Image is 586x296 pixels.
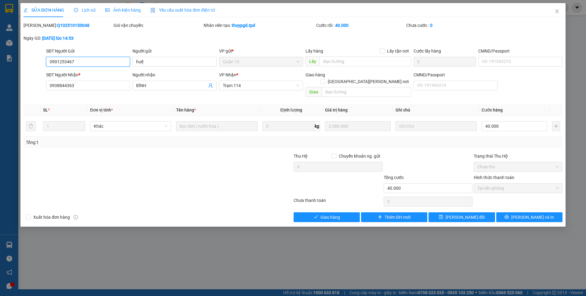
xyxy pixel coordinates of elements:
[320,57,411,66] input: Dọc đường
[325,78,411,85] span: [GEOGRAPHIC_DATA][PERSON_NAME] nơi
[325,121,391,131] input: 0
[114,22,202,29] div: Gói vận chuyển:
[219,48,303,54] div: VP gửi
[306,72,325,77] span: Giao hàng
[396,121,477,131] input: Ghi Chú
[552,121,560,131] button: plus
[474,175,514,180] label: Hình thức thanh toán
[414,71,497,78] div: CMND/Passport
[361,212,427,222] button: plusThêm ĐH mới
[150,8,215,13] span: Yêu cầu xuất hóa đơn điện tử
[223,81,299,90] span: Trạm 114
[406,22,495,29] div: Chưa cước :
[474,153,562,159] div: Trạng thái Thu Hộ
[176,121,257,131] input: VD: Bàn, Ghế
[505,215,509,220] span: printer
[43,108,48,112] span: SL
[336,153,382,159] span: Chuyển khoản ng. gửi
[105,8,141,13] span: Ảnh kiện hàng
[478,48,562,54] div: CMND/Passport
[105,8,110,12] span: picture
[74,215,78,219] span: info-circle
[223,57,299,66] span: Quận 10
[482,108,503,112] span: Cước hàng
[294,212,360,222] button: checkGiao hàng
[325,108,348,112] span: Giá trị hàng
[385,48,411,54] span: Lấy tận nơi
[385,214,411,221] span: Thêm ĐH mới
[322,87,411,97] input: Dọc đường
[74,8,78,12] span: clock-circle
[204,22,315,29] div: Nhân viên tạo:
[24,22,112,29] div: [PERSON_NAME]:
[384,175,404,180] span: Tổng cước
[46,71,130,78] div: SĐT Người Nhận
[24,8,64,13] span: SỬA ĐƠN HÀNG
[306,49,323,53] span: Lấy hàng
[314,215,318,220] span: check
[132,48,216,54] div: Người gửi
[496,212,562,222] button: printer[PERSON_NAME] và In
[430,23,432,28] b: 0
[335,23,349,28] b: 40.000
[232,23,255,28] b: thuypgd.tpd
[414,49,441,53] label: Cước lấy hàng
[548,3,566,20] button: Close
[26,121,36,131] button: delete
[42,36,74,41] b: [DATE] lúc 14:53
[150,8,155,13] img: icon
[24,8,28,12] span: edit
[24,35,112,42] div: Ngày GD:
[31,214,72,221] span: Xuất hóa đơn hàng
[26,139,226,146] div: Tổng: 1
[280,108,302,112] span: Định lượng
[46,48,130,54] div: SĐT Người Gửi
[306,87,322,97] span: Giao
[511,214,554,221] span: [PERSON_NAME] và In
[314,121,320,131] span: kg
[219,72,236,77] span: VP Nhận
[74,8,96,13] span: Lịch sử
[320,214,340,221] span: Giao hàng
[393,104,479,116] th: Ghi chú
[316,22,405,29] div: Cước rồi :
[94,122,168,131] span: Khác
[306,57,320,66] span: Lấy
[555,9,559,14] span: close
[378,215,382,220] span: plus
[477,184,559,193] span: Tại văn phòng
[429,212,495,222] button: save[PERSON_NAME] đổi
[294,154,308,159] span: Thu Hộ
[176,108,196,112] span: Tên hàng
[208,83,213,88] span: user-add
[477,162,559,171] span: Chưa thu
[132,71,216,78] div: Người nhận
[90,108,113,112] span: Đơn vị tính
[293,197,383,208] div: Chưa thanh toán
[57,23,89,28] b: Q102510150048
[414,57,476,67] input: Cước lấy hàng
[446,214,485,221] span: [PERSON_NAME] đổi
[439,215,443,220] span: save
